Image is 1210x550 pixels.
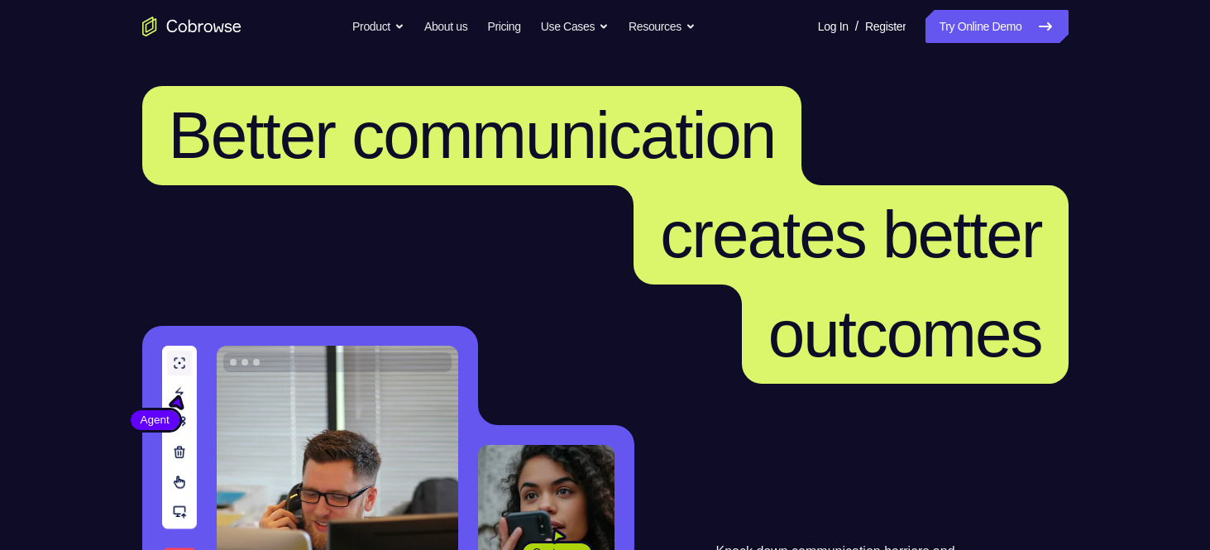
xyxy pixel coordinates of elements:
span: / [855,17,858,36]
span: creates better [660,198,1041,271]
a: Register [865,10,906,43]
a: Pricing [487,10,520,43]
span: Agent [131,412,179,428]
span: Better communication [169,98,776,172]
button: Resources [629,10,696,43]
button: Product [352,10,404,43]
a: Log In [818,10,849,43]
a: Try Online Demo [925,10,1068,43]
a: About us [424,10,467,43]
a: Go to the home page [142,17,242,36]
button: Use Cases [541,10,609,43]
span: outcomes [768,297,1042,371]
